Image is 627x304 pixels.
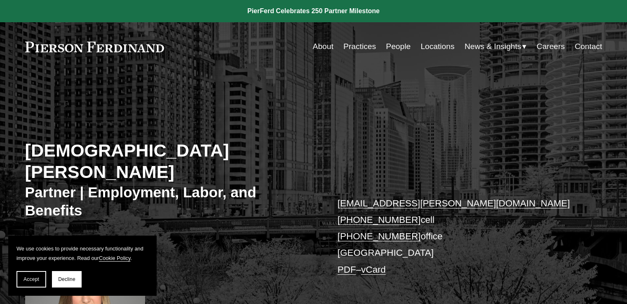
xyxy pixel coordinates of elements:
[52,271,82,288] button: Decline
[313,39,333,54] a: About
[16,244,148,263] p: We use cookies to provide necessary functionality and improve your experience. Read our .
[8,236,157,296] section: Cookie banner
[338,195,578,278] p: cell office [GEOGRAPHIC_DATA] –
[361,264,386,275] a: vCard
[25,183,314,219] h3: Partner | Employment, Labor, and Benefits
[575,39,602,54] a: Contact
[99,255,131,261] a: Cookie Policy
[537,39,565,54] a: Careers
[465,40,521,54] span: News & Insights
[338,198,570,208] a: [EMAIL_ADDRESS][PERSON_NAME][DOMAIN_NAME]
[338,215,421,225] a: [PHONE_NUMBER]
[16,271,46,288] button: Accept
[23,276,39,282] span: Accept
[58,276,75,282] span: Decline
[465,39,527,54] a: folder dropdown
[338,264,356,275] a: PDF
[420,39,454,54] a: Locations
[386,39,411,54] a: People
[343,39,376,54] a: Practices
[338,231,421,241] a: [PHONE_NUMBER]
[25,140,314,183] h2: [DEMOGRAPHIC_DATA][PERSON_NAME]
